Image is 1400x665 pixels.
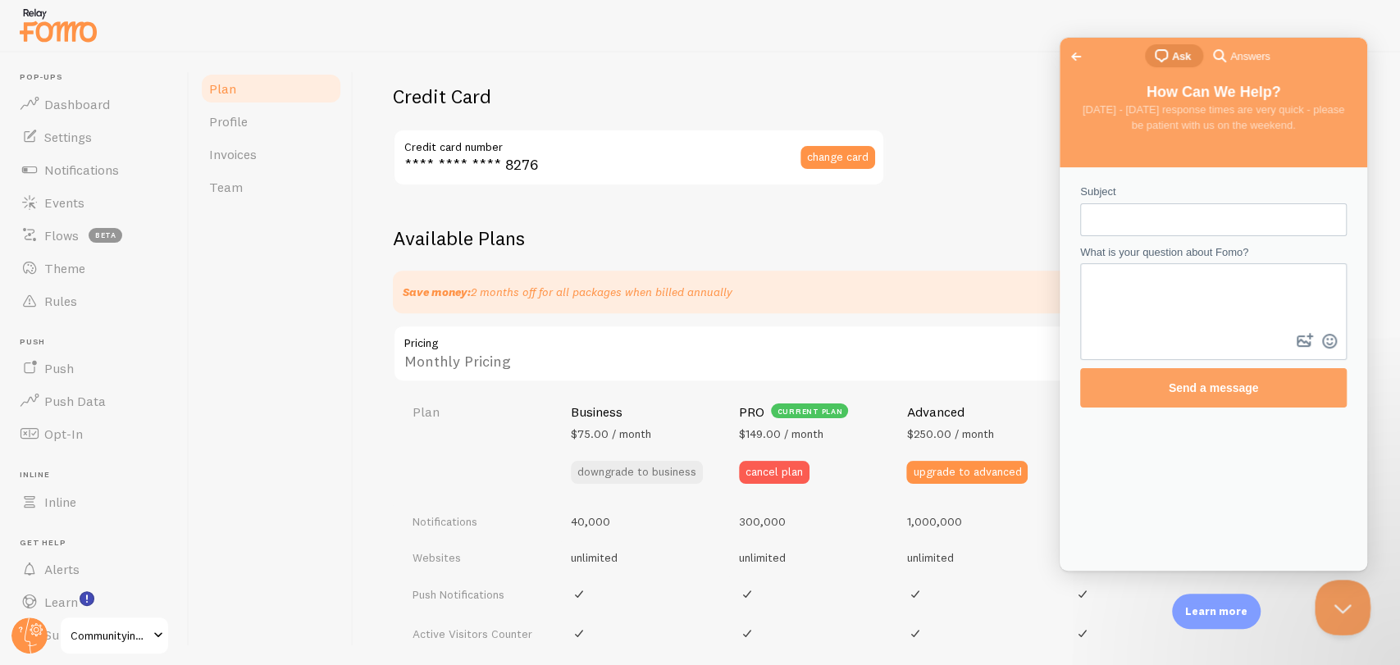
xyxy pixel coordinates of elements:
td: unlimited [561,540,729,576]
td: unlimited [896,540,1065,576]
a: Flows beta [10,219,179,252]
img: fomo-relay-logo-orange.svg [17,4,99,46]
h4: Business [571,403,622,421]
span: Team [209,179,243,195]
h2: Available Plans [393,225,1361,251]
span: chat-square [92,8,112,28]
span: Subject [21,148,56,160]
span: Get Help [20,538,179,549]
button: Send a message [21,330,287,370]
a: Invoices [199,138,343,171]
span: Push [44,360,74,376]
td: Notifications [393,503,561,540]
span: Push [20,337,179,348]
a: Profile [199,105,343,138]
td: 300,000 [729,503,897,540]
td: 40,000 [561,503,729,540]
span: Dashboard [44,96,110,112]
h4: PRO [739,403,764,421]
textarea: What is your question about Fomo? [22,227,285,292]
span: Profile [209,113,248,130]
a: Learn [10,585,179,618]
iframe: Help Scout Beacon - Live Chat, Contact Form, and Knowledge Base [1060,38,1367,571]
div: Learn more [1172,594,1261,629]
span: $149.00 / month [739,426,823,441]
td: Active Visitors Counter [393,614,561,654]
span: Inline [44,494,76,510]
strong: Save money: [403,285,471,299]
a: Dashboard [10,88,179,121]
h4: Plan [413,403,551,421]
button: change card [800,146,875,169]
button: downgrade to business [571,461,703,484]
span: Communityinfluencer [71,626,148,645]
a: Theme [10,252,179,285]
span: Go back [7,9,26,29]
iframe: Help Scout Beacon - Close [1315,580,1370,635]
a: Plan [199,72,343,105]
a: Alerts [10,553,179,585]
td: Push Notifications [393,575,561,614]
a: Inline [10,485,179,518]
div: Monthly Pricing [393,325,1233,385]
span: $75.00 / month [571,426,651,441]
p: Learn more [1185,604,1247,619]
span: Answers [171,11,210,27]
a: Push [10,352,179,385]
a: Notifications [10,153,179,186]
form: Contact form [21,146,287,370]
span: search-medium [150,7,170,27]
td: 1,000,000 [896,503,1065,540]
span: Ask [112,11,131,27]
a: Push Data [10,385,179,417]
td: unlimited [729,540,897,576]
button: cancel plan [739,461,809,484]
span: Events [44,194,84,211]
a: Rules [10,285,179,317]
span: Rules [44,293,77,309]
a: Events [10,186,179,219]
span: change card [807,151,869,162]
a: Opt-In [10,417,179,450]
svg: <p>Watch New Feature Tutorials!</p> [80,591,94,606]
span: Push Data [44,393,106,409]
span: Opt-In [44,426,83,442]
span: $250.00 / month [906,426,993,441]
a: Communityinfluencer [59,616,170,655]
div: current plan [771,403,849,418]
h4: Advanced [906,403,964,421]
span: Pop-ups [20,72,179,83]
span: How Can We Help? [87,46,221,62]
span: Invoices [209,146,257,162]
span: Learn [44,594,78,610]
span: Theme [44,260,85,276]
span: Notifications [44,162,119,178]
h2: Credit Card [393,84,885,109]
span: [DATE] - [DATE] response times are very quick - please be patient with us on the weekend. [23,66,285,94]
span: beta [89,228,122,243]
button: Emoji Picker [258,290,282,317]
a: Settings [10,121,179,153]
span: Send a message [109,344,199,357]
span: What is your question about Fomo? [21,208,189,221]
td: Websites [393,540,561,576]
label: Credit card number [393,129,885,157]
span: Settings [44,129,92,145]
a: Team [199,171,343,203]
p: 2 months off for all packages when billed annually [403,284,732,300]
button: Attach a file [233,290,258,317]
span: Alerts [44,561,80,577]
button: upgrade to advanced [906,461,1028,484]
span: Plan [209,80,236,97]
span: Flows [44,227,79,244]
span: Inline [20,470,179,481]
